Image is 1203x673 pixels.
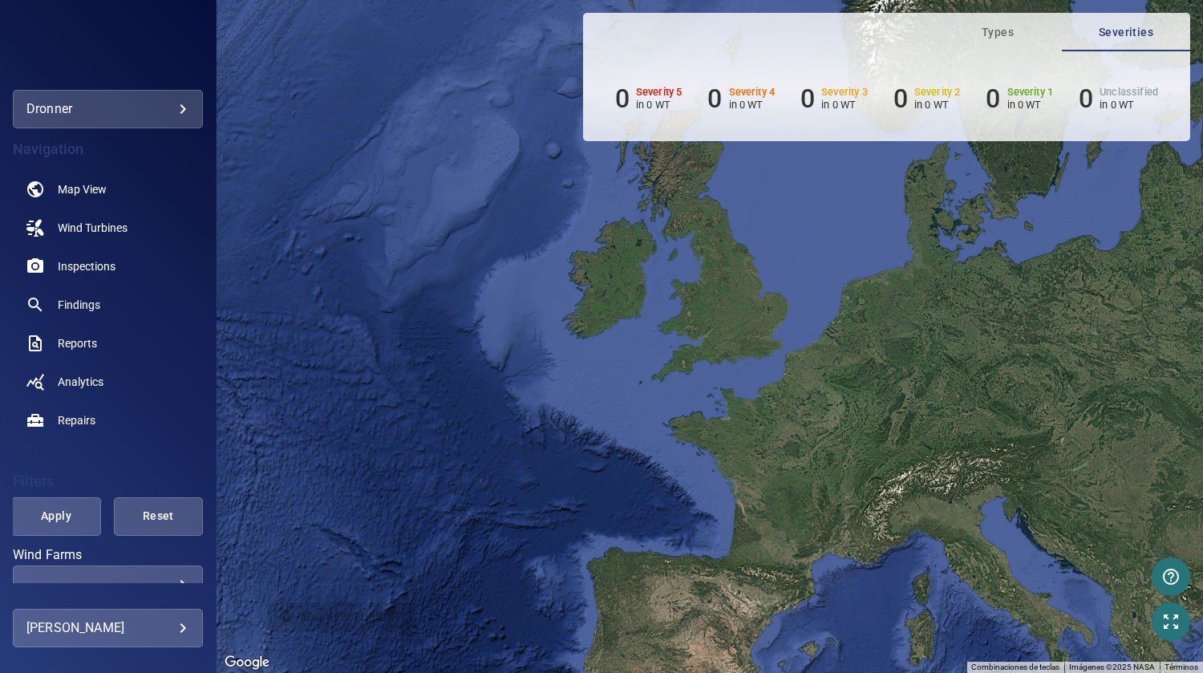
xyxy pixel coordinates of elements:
[636,99,683,111] p: in 0 WT
[13,286,203,324] a: findings noActive
[1071,22,1181,43] span: Severities
[821,87,868,98] h6: Severity 3
[893,83,908,114] h6: 0
[70,40,147,56] img: dronner-logo
[13,141,203,157] h4: Navigation
[943,22,1052,43] span: Types
[13,473,203,489] h4: Filters
[971,662,1059,673] button: Combinaciones de teclas
[221,652,273,673] a: Abre esta zona en Google Maps (se abre en una nueva ventana)
[636,87,683,98] h6: Severity 5
[1100,87,1158,98] h6: Unclassified
[58,258,115,274] span: Inspections
[58,181,107,197] span: Map View
[1007,99,1054,111] p: in 0 WT
[26,96,189,122] div: dronner
[914,87,961,98] h6: Severity 2
[986,83,1053,114] li: Severity 1
[1069,663,1155,671] span: Imágenes ©2025 NASA
[1165,663,1198,671] a: Términos (se abre en una nueva pestaña)
[800,83,815,114] h6: 0
[58,374,103,390] span: Analytics
[1100,99,1158,111] p: in 0 WT
[13,549,203,562] label: Wind Farms
[986,83,1000,114] h6: 0
[729,99,776,111] p: in 0 WT
[13,170,203,209] a: map noActive
[13,324,203,363] a: reports noActive
[13,209,203,247] a: windturbines noActive
[221,652,273,673] img: Google
[707,83,722,114] h6: 0
[13,90,203,128] div: dronner
[800,83,868,114] li: Severity 3
[914,99,961,111] p: in 0 WT
[13,566,203,604] div: Wind Farms
[821,99,868,111] p: in 0 WT
[1079,83,1093,114] h6: 0
[114,497,203,536] button: Reset
[58,297,100,313] span: Findings
[1007,87,1054,98] h6: Severity 1
[13,247,203,286] a: inspections noActive
[58,335,97,351] span: Reports
[11,497,100,536] button: Apply
[615,83,630,114] h6: 0
[707,83,775,114] li: Severity 4
[134,506,183,526] span: Reset
[31,506,80,526] span: Apply
[13,363,203,401] a: analytics noActive
[58,220,128,236] span: Wind Turbines
[893,83,961,114] li: Severity 2
[615,83,683,114] li: Severity 5
[1079,83,1158,114] li: Severity Unclassified
[58,412,95,428] span: Repairs
[13,401,203,440] a: repairs noActive
[729,87,776,98] h6: Severity 4
[26,615,189,641] div: [PERSON_NAME]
